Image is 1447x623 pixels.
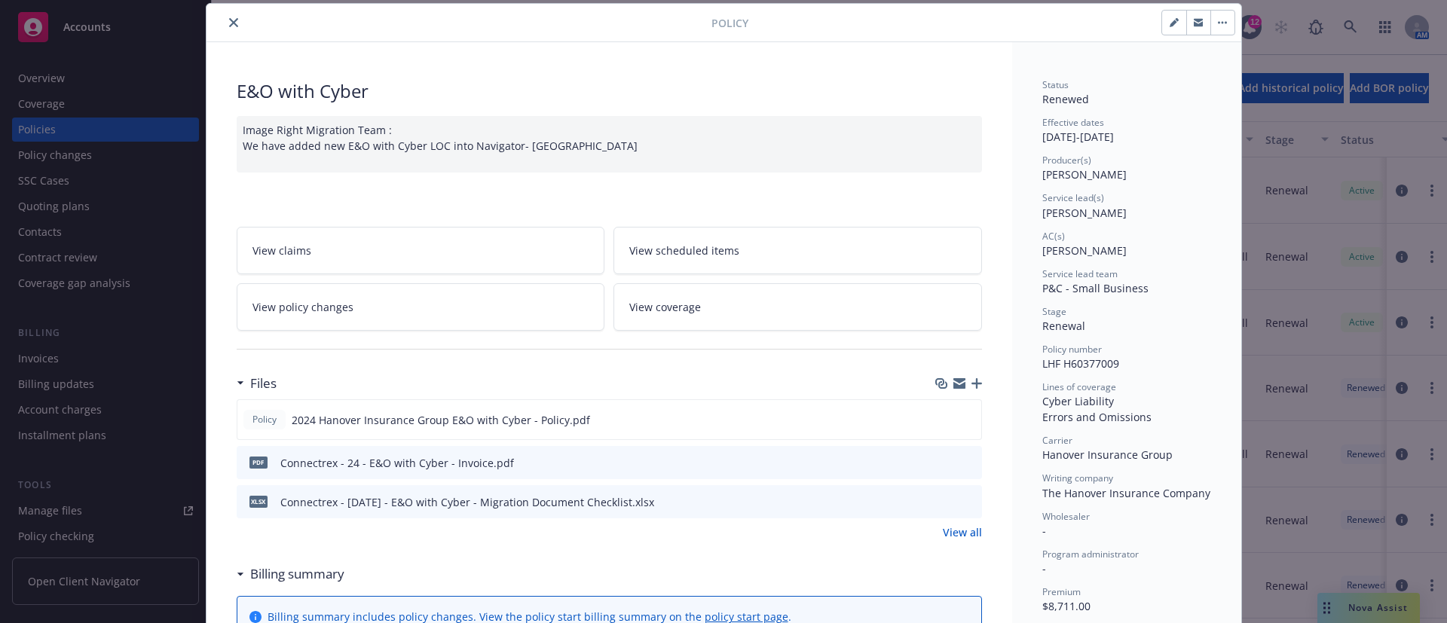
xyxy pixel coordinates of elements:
[249,413,280,426] span: Policy
[938,455,950,471] button: download file
[1042,154,1091,166] span: Producer(s)
[1042,380,1116,393] span: Lines of coverage
[711,15,748,31] span: Policy
[629,243,739,258] span: View scheduled items
[252,243,311,258] span: View claims
[938,494,950,510] button: download file
[250,374,277,393] h3: Files
[252,299,353,315] span: View policy changes
[629,299,701,315] span: View coverage
[1042,510,1090,523] span: Wholesaler
[1042,116,1211,145] div: [DATE] - [DATE]
[292,412,590,428] span: 2024 Hanover Insurance Group E&O with Cyber - Policy.pdf
[938,412,950,428] button: download file
[1042,524,1046,538] span: -
[1042,561,1046,576] span: -
[613,283,982,331] a: View coverage
[1042,305,1066,318] span: Stage
[249,496,268,507] span: xlsx
[225,14,243,32] button: close
[1042,92,1089,106] span: Renewed
[250,564,344,584] h3: Billing summary
[280,494,654,510] div: Connectrex - [DATE] - E&O with Cyber - Migration Document Checklist.xlsx
[249,457,268,468] span: pdf
[1042,599,1091,613] span: $8,711.00
[613,227,982,274] a: View scheduled items
[962,494,976,510] button: preview file
[1042,434,1072,447] span: Carrier
[1042,230,1065,243] span: AC(s)
[962,455,976,471] button: preview file
[1042,472,1113,484] span: Writing company
[1042,343,1102,356] span: Policy number
[237,227,605,274] a: View claims
[280,455,514,471] div: Connectrex - 24 - E&O with Cyber - Invoice.pdf
[1042,548,1139,560] span: Program administrator
[1042,447,1173,462] span: Hanover Insurance Group
[1042,356,1119,371] span: LHF H60377009
[237,564,344,584] div: Billing summary
[1042,206,1127,220] span: [PERSON_NAME]
[943,524,982,540] a: View all
[237,116,982,173] div: Image Right Migration Team : We have added new E&O with Cyber LOC into Navigator- [GEOGRAPHIC_DATA]
[962,412,975,428] button: preview file
[1042,116,1104,129] span: Effective dates
[1042,78,1069,91] span: Status
[1042,486,1210,500] span: The Hanover Insurance Company
[1042,281,1149,295] span: P&C - Small Business
[1042,319,1085,333] span: Renewal
[1042,585,1081,598] span: Premium
[237,374,277,393] div: Files
[1042,267,1118,280] span: Service lead team
[1042,409,1211,425] div: Errors and Omissions
[1042,191,1104,204] span: Service lead(s)
[237,283,605,331] a: View policy changes
[1042,393,1211,409] div: Cyber Liability
[1042,167,1127,182] span: [PERSON_NAME]
[1042,243,1127,258] span: [PERSON_NAME]
[237,78,982,104] div: E&O with Cyber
